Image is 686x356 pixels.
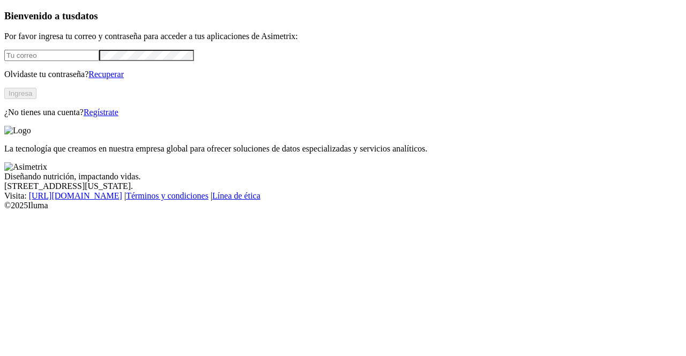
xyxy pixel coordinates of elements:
[4,144,682,154] p: La tecnología que creamos en nuestra empresa global para ofrecer soluciones de datos especializad...
[88,70,124,79] a: Recuperar
[4,172,682,181] div: Diseñando nutrición, impactando vidas.
[4,70,682,79] p: Olvidaste tu contraseña?
[29,191,122,200] a: [URL][DOMAIN_NAME]
[75,10,98,21] span: datos
[4,108,682,117] p: ¿No tienes una cuenta?
[4,162,47,172] img: Asimetrix
[84,108,118,117] a: Regístrate
[4,50,99,61] input: Tu correo
[4,10,682,22] h3: Bienvenido a tus
[4,181,682,191] div: [STREET_ADDRESS][US_STATE].
[4,32,682,41] p: Por favor ingresa tu correo y contraseña para acceder a tus aplicaciones de Asimetrix:
[4,126,31,135] img: Logo
[4,88,36,99] button: Ingresa
[4,191,682,201] div: Visita : | |
[212,191,260,200] a: Línea de ética
[4,201,682,210] div: © 2025 Iluma
[126,191,208,200] a: Términos y condiciones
